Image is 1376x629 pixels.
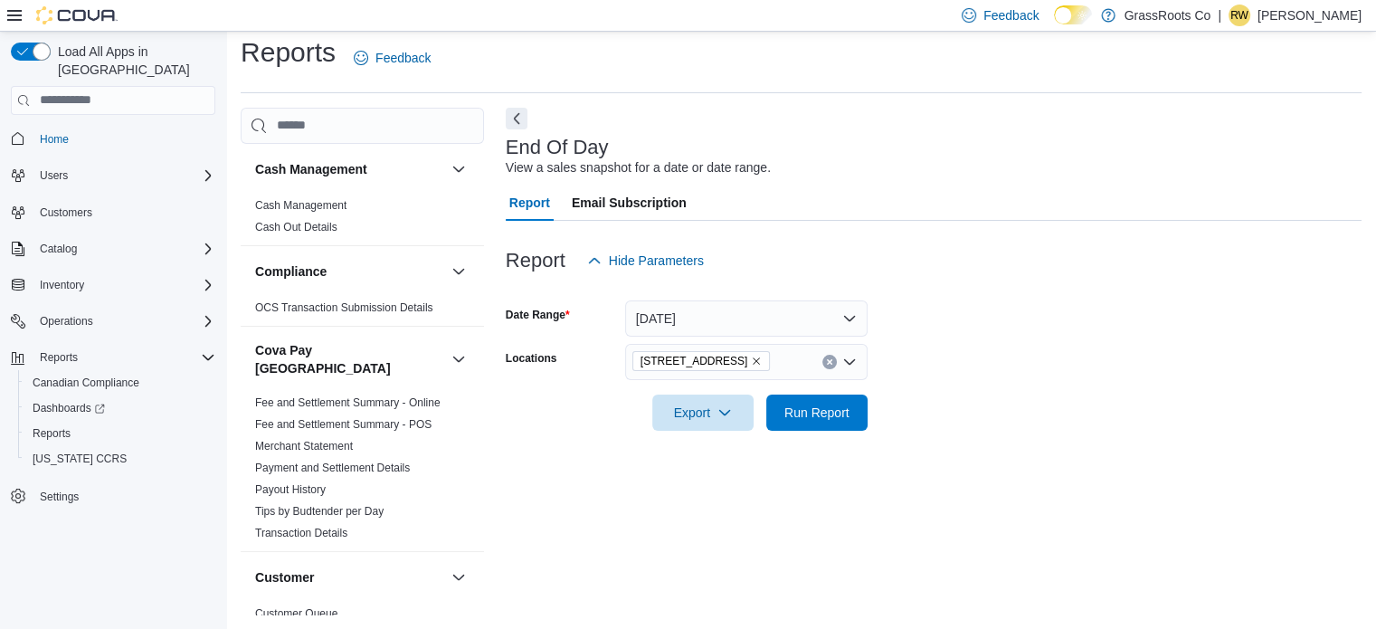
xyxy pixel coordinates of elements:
span: Feedback [375,49,431,67]
h3: Report [506,250,565,272]
div: Cash Management [241,195,484,245]
a: Tips by Budtender per Day [255,505,384,518]
button: Customer [255,568,444,586]
p: [PERSON_NAME] [1257,5,1362,26]
button: Compliance [448,261,470,282]
a: Canadian Compliance [25,372,147,394]
a: Feedback [346,40,438,76]
button: Users [33,165,75,186]
span: Transaction Details [255,526,347,540]
span: Catalog [33,238,215,260]
button: Catalog [4,236,223,262]
h3: End Of Day [506,137,609,158]
button: Operations [4,309,223,334]
button: Reports [18,421,223,446]
span: [US_STATE] CCRS [33,452,127,466]
button: Canadian Compliance [18,370,223,396]
span: Cash Out Details [255,220,337,234]
span: Reports [33,426,71,441]
span: Users [40,168,68,183]
span: Operations [40,314,93,329]
div: Cova Pay [GEOGRAPHIC_DATA] [241,392,484,551]
a: Fee and Settlement Summary - POS [255,418,432,431]
a: Cash Management [255,199,346,212]
span: Fee and Settlement Summary - POS [255,417,432,432]
span: Report [509,185,550,221]
button: Reports [33,347,85,368]
button: Cova Pay [GEOGRAPHIC_DATA] [255,341,444,377]
button: Compliance [255,262,444,281]
label: Locations [506,351,557,366]
span: Payment and Settlement Details [255,461,410,475]
button: Customers [4,199,223,225]
a: Reports [25,423,78,444]
span: Tips by Budtender per Day [255,504,384,519]
button: [DATE] [625,300,868,337]
span: 93 Notre Dame Ave W Unit 2 [632,351,771,371]
label: Date Range [506,308,570,322]
button: Next [506,108,527,129]
span: Catalog [40,242,77,256]
span: Customers [40,205,92,220]
div: Rebecca Workman [1229,5,1250,26]
span: Customers [33,201,215,224]
span: RW [1230,5,1248,26]
span: Load All Apps in [GEOGRAPHIC_DATA] [51,43,215,79]
a: OCS Transaction Submission Details [255,301,433,314]
button: Operations [33,310,100,332]
span: Canadian Compliance [25,372,215,394]
button: Customer [448,567,470,588]
button: Home [4,126,223,152]
a: Customers [33,202,100,224]
span: Export [663,395,743,431]
span: Canadian Compliance [33,376,139,390]
span: [STREET_ADDRESS] [641,352,748,370]
h1: Reports [241,34,336,71]
h3: Customer [255,568,314,586]
span: Home [40,132,69,147]
a: [US_STATE] CCRS [25,448,134,470]
button: Reports [4,345,223,370]
span: Inventory [40,278,84,292]
div: Compliance [241,297,484,326]
a: Transaction Details [255,527,347,539]
button: Cova Pay [GEOGRAPHIC_DATA] [448,348,470,370]
nav: Complex example [11,119,215,557]
a: Fee and Settlement Summary - Online [255,396,441,409]
p: | [1218,5,1221,26]
span: Email Subscription [572,185,687,221]
h3: Cash Management [255,160,367,178]
a: Payment and Settlement Details [255,462,410,474]
button: Settings [4,482,223,509]
span: Hide Parameters [609,252,704,270]
button: Cash Management [448,158,470,180]
img: Cova [36,6,118,24]
button: Users [4,163,223,188]
span: Feedback [983,6,1039,24]
span: Reports [33,347,215,368]
span: OCS Transaction Submission Details [255,300,433,315]
button: Cash Management [255,160,444,178]
a: Payout History [255,483,326,496]
button: Clear input [822,355,837,369]
span: Reports [40,350,78,365]
div: View a sales snapshot for a date or date range. [506,158,771,177]
span: Settings [33,484,215,507]
button: Open list of options [842,355,857,369]
span: Payout History [255,482,326,497]
a: Cash Out Details [255,221,337,233]
span: Dark Mode [1054,24,1055,25]
span: Dashboards [33,401,105,415]
a: Merchant Statement [255,440,353,453]
span: Users [33,165,215,186]
button: Inventory [4,272,223,298]
h3: Compliance [255,262,327,281]
span: Washington CCRS [25,448,215,470]
button: Remove 93 Notre Dame Ave W Unit 2 from selection in this group [751,356,762,367]
a: Home [33,129,76,150]
p: GrassRoots Co [1125,5,1211,26]
span: Cash Management [255,198,346,213]
span: Settings [40,490,79,504]
button: Hide Parameters [580,243,711,279]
